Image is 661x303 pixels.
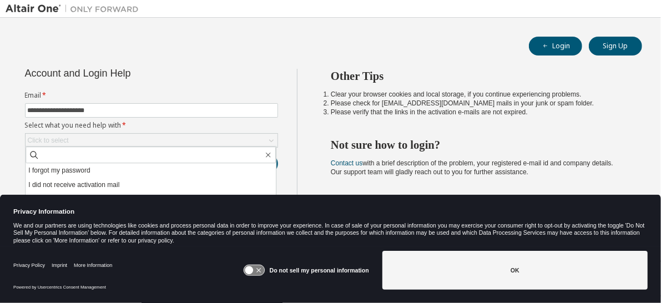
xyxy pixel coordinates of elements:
div: Click to select [26,134,277,147]
img: Altair One [6,3,144,14]
label: Email [25,91,278,100]
button: Login [529,37,582,55]
h2: Not sure how to login? [331,138,622,152]
div: Account and Login Help [25,69,228,78]
label: Select what you need help with [25,121,278,130]
li: Please check for [EMAIL_ADDRESS][DOMAIN_NAME] mails in your junk or spam folder. [331,99,622,108]
li: Please verify that the links in the activation e-mails are not expired. [331,108,622,117]
button: Sign Up [589,37,642,55]
li: Clear your browser cookies and local storage, if you continue experiencing problems. [331,90,622,99]
span: with a brief description of the problem, your registered e-mail id and company details. Our suppo... [331,159,613,176]
div: Click to select [28,136,69,145]
li: I forgot my password [26,163,276,178]
h2: Other Tips [331,69,622,83]
a: Contact us [331,159,362,167]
